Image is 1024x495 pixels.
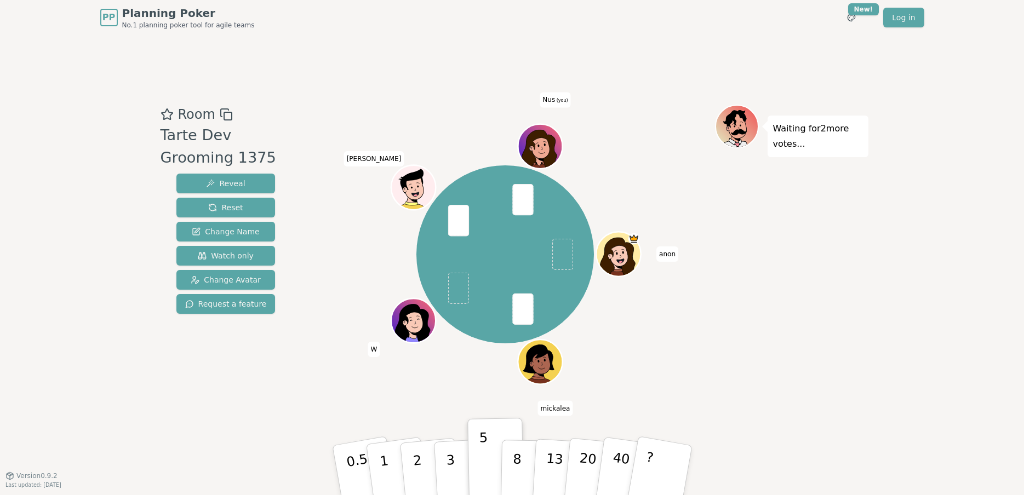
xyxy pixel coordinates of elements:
button: Change Avatar [176,270,276,290]
button: Version0.9.2 [5,471,58,480]
span: Reset [208,202,243,213]
button: Watch only [176,246,276,266]
span: Last updated: [DATE] [5,482,61,488]
button: Change Name [176,222,276,241]
span: Room [178,105,215,124]
span: Request a feature [185,298,267,309]
a: PPPlanning PokerNo.1 planning poker tool for agile teams [100,5,255,30]
button: Click to change your avatar [519,125,561,167]
p: Waiting for 2 more votes... [773,121,863,152]
p: 5 [479,430,488,489]
span: No.1 planning poker tool for agile teams [122,21,255,30]
span: Click to change your name [538,401,573,416]
div: Tarte Dev Grooming 1375 [161,124,296,169]
button: New! [842,8,861,27]
button: Add as favourite [161,105,174,124]
span: Reveal [206,178,245,189]
span: Version 0.9.2 [16,471,58,480]
a: Log in [883,8,924,27]
span: Click to change your name [656,246,678,262]
span: Planning Poker [122,5,255,21]
span: anon is the host [628,233,639,244]
span: (you) [555,99,568,103]
span: Watch only [198,250,254,261]
span: Change Name [192,226,259,237]
span: Change Avatar [191,274,261,285]
span: Click to change your name [344,151,404,166]
button: Request a feature [176,294,276,314]
span: PP [102,11,115,24]
span: Click to change your name [368,342,380,357]
button: Reveal [176,174,276,193]
div: New! [848,3,879,15]
span: Click to change your name [540,93,570,108]
button: Reset [176,198,276,217]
